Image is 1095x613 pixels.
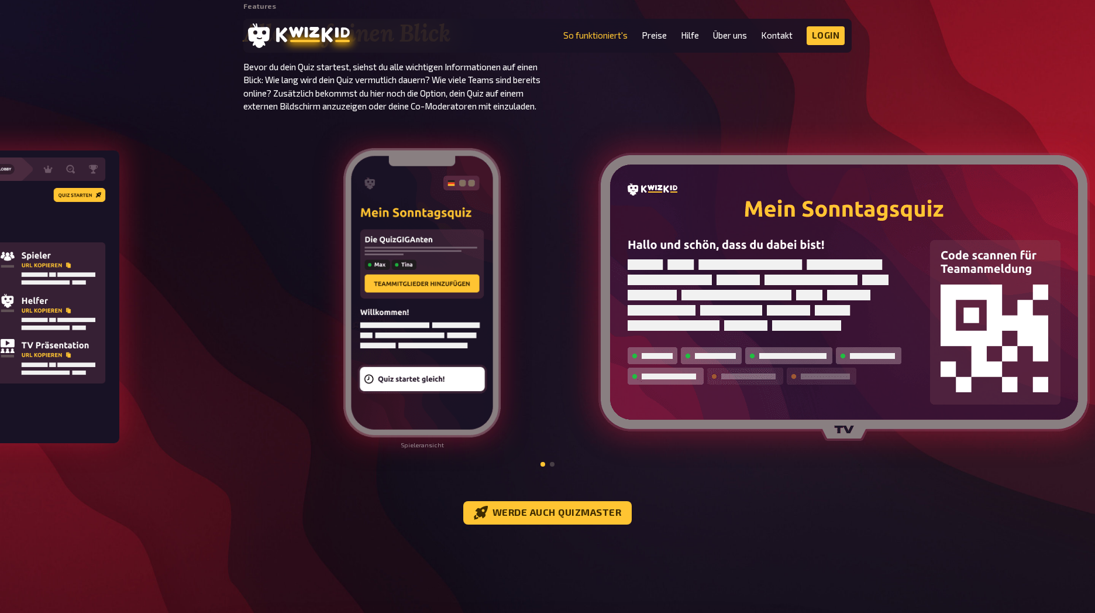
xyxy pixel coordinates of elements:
[598,153,1090,441] img: TV
[642,30,667,40] a: Preise
[463,501,632,525] a: Werde auch Quizmaster
[681,30,699,40] a: Hilfe
[243,2,276,11] div: Features
[243,60,547,113] p: Bevor du dein Quiz startest, siehst du alle wichtigen Informationen auf einen Blick: Wie lang wir...
[342,146,502,439] img: Mobile
[807,26,845,45] a: Login
[342,441,502,449] center: Spieleransicht
[713,30,747,40] a: Über uns
[243,20,547,47] h2: Alles auf einen Blick
[563,30,628,40] a: So funktioniert's
[761,30,793,40] a: Kontakt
